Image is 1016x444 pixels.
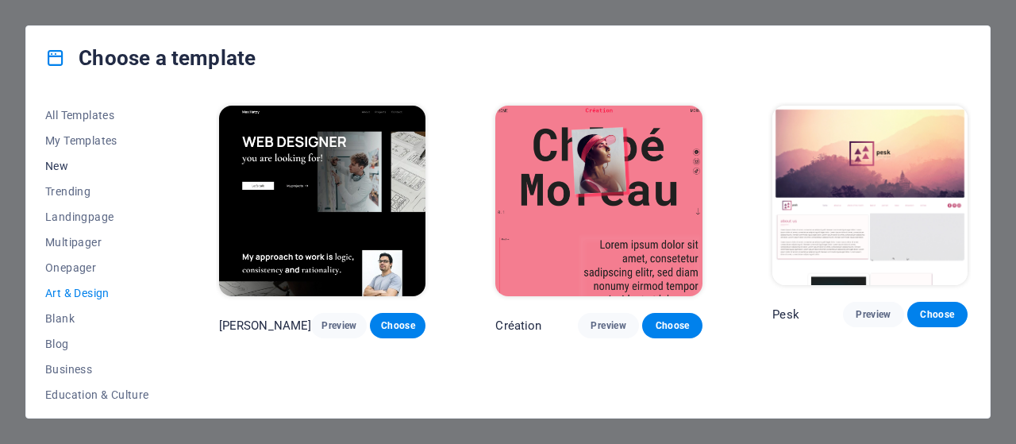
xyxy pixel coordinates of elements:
button: Preview [578,313,638,338]
button: Education & Culture [45,382,149,407]
button: Onepager [45,255,149,280]
span: Choose [383,319,413,332]
span: Preview [856,308,891,321]
span: Blank [45,312,149,325]
button: Choose [642,313,702,338]
span: All Templates [45,109,149,122]
img: Pesk [772,106,968,285]
button: Blog [45,331,149,357]
span: Preview [324,319,354,332]
p: Pesk [772,307,799,322]
p: Création [495,318,541,334]
button: Business [45,357,149,382]
span: Multipager [45,236,149,249]
button: Landingpage [45,204,149,230]
img: Création [495,106,702,296]
span: Landingpage [45,210,149,223]
button: Blank [45,306,149,331]
button: Trending [45,179,149,204]
span: Business [45,363,149,376]
button: My Templates [45,128,149,153]
span: Blog [45,338,149,350]
span: Choose [920,308,955,321]
span: Education & Culture [45,388,149,401]
button: All Templates [45,102,149,128]
button: Choose [907,302,968,327]
span: My Templates [45,134,149,147]
span: Trending [45,185,149,198]
button: New [45,153,149,179]
button: Preview [843,302,903,327]
button: Preview [311,313,367,338]
span: Preview [591,319,625,332]
p: [PERSON_NAME] [219,318,312,334]
span: Onepager [45,261,149,274]
span: Choose [655,319,690,332]
button: Multipager [45,230,149,255]
img: Max Hatzy [219,106,426,296]
button: Art & Design [45,280,149,306]
h4: Choose a template [45,45,256,71]
button: Choose [370,313,425,338]
span: New [45,160,149,172]
span: Art & Design [45,287,149,299]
